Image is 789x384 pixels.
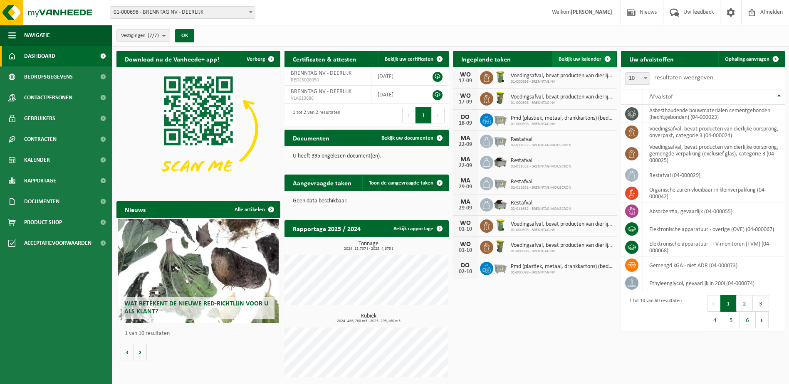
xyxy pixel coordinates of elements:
span: Navigatie [24,25,50,46]
button: Previous [402,107,416,123]
span: 02-011632 - BRENNTAG MOUSCRON [511,164,571,169]
span: 02-011632 - BRENNTAG MOUSCRON [511,207,571,212]
div: 18-09 [457,121,474,126]
div: 01-10 [457,248,474,254]
h2: Documenten [284,130,338,146]
div: WO [457,71,474,78]
div: 29-09 [457,184,474,190]
a: Bekijk uw documenten [375,130,448,146]
a: Toon de aangevraagde taken [362,175,448,191]
span: Toon de aangevraagde taken [369,180,433,186]
span: Restafval [511,136,571,143]
button: 3 [753,295,769,312]
img: WB-5000-GAL-GY-01 [493,155,507,169]
a: Bekijk uw certificaten [378,51,448,67]
span: Afvalstof [649,94,673,100]
img: WB-5000-GAL-GY-01 [493,197,507,211]
span: Bekijk uw documenten [381,135,433,141]
h2: Rapportage 2025 / 2024 [284,220,369,236]
span: Rapportage [24,170,56,191]
h2: Ingeplande taken [453,51,519,67]
span: Contactpersonen [24,87,72,108]
td: asbesthoudende bouwmaterialen cementgebonden (hechtgebonden) (04-000023) [643,105,785,123]
td: voedingsafval, bevat producten van dierlijke oorsprong, gemengde verpakking (exclusief glas), cat... [643,141,785,166]
a: Alle artikelen [228,201,279,218]
span: Contracten [24,129,57,150]
div: MA [457,156,474,163]
span: Gebruikers [24,108,55,129]
span: 01-000698 - BRENNTAG NV [511,79,613,84]
img: WB-0140-HPE-GN-50 [493,70,507,84]
button: Next [756,312,769,328]
a: Bekijk rapportage [387,220,448,237]
span: Bekijk uw kalender [559,57,601,62]
img: WB-2500-GAL-GY-01 [493,176,507,190]
span: Vestigingen [121,30,159,42]
h2: Download nu de Vanheede+ app! [116,51,228,67]
span: 2024: 466,760 m3 - 2025: 295,160 m3 [289,319,448,323]
td: organische zuren vloeibaar in kleinverpakking (04-000042) [643,184,785,202]
h2: Uw afvalstoffen [621,51,682,67]
span: Dashboard [24,46,55,66]
div: MA [457,199,474,205]
button: Previous [707,295,720,312]
td: restafval (04-000029) [643,166,785,184]
span: Pmd (plastiek, metaal, drankkartons) (bedrijven) [511,263,613,270]
span: 01-000698 - BRENNTAG NV [511,101,613,106]
span: Ophaling aanvragen [725,57,769,62]
button: 4 [707,312,723,328]
img: WB-0060-HPE-GN-50 [493,91,507,105]
span: 02-011632 - BRENNTAG MOUSCRON [511,143,571,148]
span: 10 [625,72,650,85]
h2: Aangevraagde taken [284,175,360,191]
div: MA [457,135,474,142]
img: WB-2500-GAL-GY-01 [493,133,507,148]
div: 29-09 [457,205,474,211]
count: (7/7) [148,33,159,38]
span: BRENNTAG NV - DEERLIJK [291,89,351,95]
span: Restafval [511,179,571,185]
button: 1 [416,107,432,123]
span: 2024: 13,707 t - 2025: 4,675 t [289,247,448,251]
td: absorbentia, gevaarlijk (04-000055) [643,202,785,220]
td: ethyleenglycol, gevaarlijk in 200l (04-000074) [643,274,785,292]
button: Vorige [121,344,134,360]
td: gemengd KGA - niet ADR (04-000073) [643,256,785,274]
td: voedingsafval, bevat producten van dierlijke oorsprong, onverpakt, categorie 3 (04-000024) [643,123,785,141]
span: Documenten [24,191,59,212]
div: 1 tot 10 van 60 resultaten [625,294,682,329]
img: WB-0060-HPE-GN-50 [493,239,507,254]
span: Product Shop [24,212,62,233]
h2: Nieuws [116,201,154,217]
div: WO [457,93,474,99]
a: Ophaling aanvragen [718,51,784,67]
button: Verberg [240,51,279,67]
span: 01-000698 - BRENNTAG NV [511,249,613,254]
h3: Kubiek [289,313,448,323]
span: Voedingsafval, bevat producten van dierlijke oorsprong, onverpakt, categorie 3 [511,221,613,228]
span: 01-000698 - BRENNTAG NV [511,270,613,275]
div: 02-10 [457,269,474,275]
button: Vestigingen(7/7) [116,29,170,42]
span: Voedingsafval, bevat producten van dierlijke oorsprong, onverpakt, categorie 3 [511,94,613,101]
h3: Tonnage [289,241,448,251]
button: OK [175,29,194,42]
button: Next [432,107,445,123]
td: elektronische apparatuur - TV-monitoren (TVM) (04-000068) [643,238,785,256]
div: DO [457,114,474,121]
button: Volgende [134,344,147,360]
span: RED25008050 [291,77,365,84]
img: WB-2500-GAL-GY-01 [493,112,507,126]
div: 01-10 [457,226,474,232]
img: WB-2500-GAL-GY-01 [493,261,507,275]
span: VLA613686 [291,95,365,102]
div: MA [457,177,474,184]
span: 01-000698 - BRENNTAG NV - DEERLIJK [110,6,255,19]
span: Pmd (plastiek, metaal, drankkartons) (bedrijven) [511,115,613,122]
button: 6 [740,312,756,328]
span: 10 [626,73,650,84]
p: Geen data beschikbaar. [293,198,440,204]
span: 01-000698 - BRENNTAG NV [511,228,613,233]
img: Download de VHEPlus App [116,67,280,190]
span: Bedrijfsgegevens [24,66,73,87]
